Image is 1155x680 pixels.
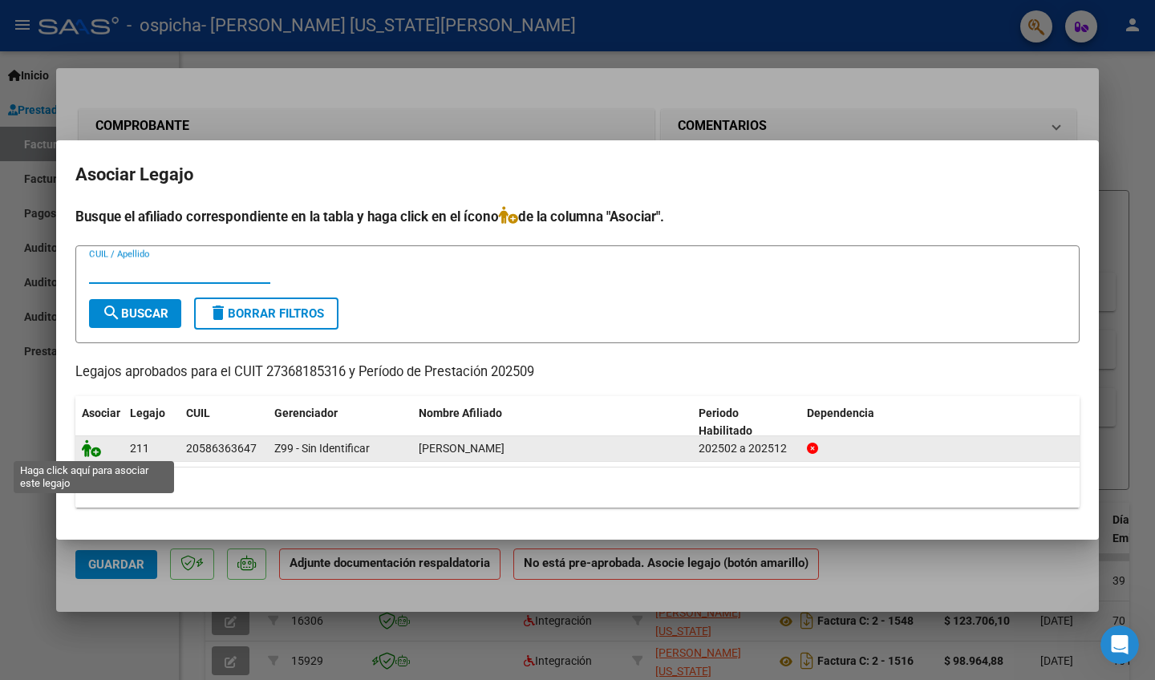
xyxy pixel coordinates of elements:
datatable-header-cell: Nombre Afiliado [412,396,692,449]
span: Asociar [82,407,120,419]
span: Nombre Afiliado [419,407,502,419]
datatable-header-cell: CUIL [180,396,268,449]
span: ACOSTA DANILO STEFANO [419,442,505,455]
div: 1 registros [75,467,1080,508]
span: Gerenciador [274,407,338,419]
span: Buscar [102,306,168,321]
datatable-header-cell: Periodo Habilitado [692,396,800,449]
datatable-header-cell: Asociar [75,396,124,449]
mat-icon: delete [209,303,228,322]
div: 202502 a 202512 [699,439,794,458]
div: 20586363647 [186,439,257,458]
p: Legajos aprobados para el CUIT 27368185316 y Período de Prestación 202509 [75,362,1080,382]
span: Legajo [130,407,165,419]
span: Periodo Habilitado [699,407,752,438]
span: Borrar Filtros [209,306,324,321]
h4: Busque el afiliado correspondiente en la tabla y haga click en el ícono de la columna "Asociar". [75,206,1080,227]
span: 211 [130,442,149,455]
datatable-header-cell: Dependencia [800,396,1080,449]
span: Z99 - Sin Identificar [274,442,370,455]
span: CUIL [186,407,210,419]
datatable-header-cell: Gerenciador [268,396,412,449]
button: Borrar Filtros [194,297,338,330]
h2: Asociar Legajo [75,160,1080,190]
button: Buscar [89,299,181,328]
mat-icon: search [102,303,121,322]
span: Dependencia [807,407,874,419]
datatable-header-cell: Legajo [124,396,180,449]
iframe: Intercom live chat [1100,625,1139,664]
